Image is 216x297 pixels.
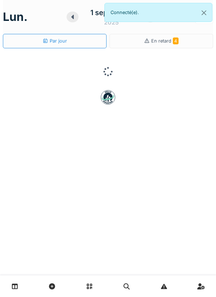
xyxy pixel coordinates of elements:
[3,10,28,24] h1: lun.
[90,7,132,18] div: 1 septembre
[104,3,212,22] div: Connecté(e).
[173,37,179,44] span: 4
[101,90,115,105] img: badge-BVDL4wpA.svg
[42,37,67,44] div: Par jour
[196,3,212,22] button: Close
[151,38,179,44] span: En retard
[104,18,119,27] div: 2025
